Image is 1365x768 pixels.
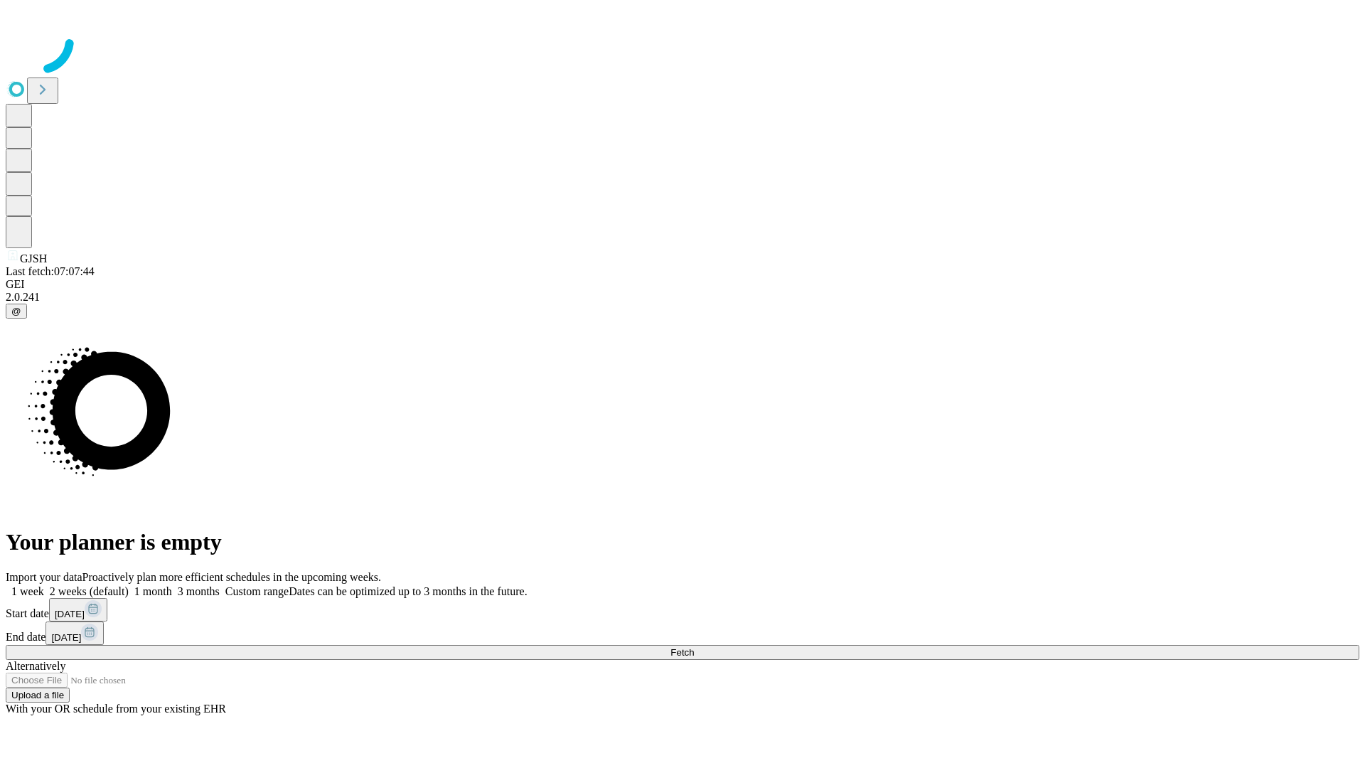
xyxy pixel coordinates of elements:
[225,585,289,597] span: Custom range
[82,571,381,583] span: Proactively plan more efficient schedules in the upcoming weeks.
[178,585,220,597] span: 3 months
[11,306,21,316] span: @
[51,632,81,643] span: [DATE]
[670,647,694,658] span: Fetch
[6,265,95,277] span: Last fetch: 07:07:44
[6,645,1359,660] button: Fetch
[6,598,1359,622] div: Start date
[6,688,70,703] button: Upload a file
[6,660,65,672] span: Alternatively
[20,252,47,265] span: GJSH
[6,529,1359,555] h1: Your planner is empty
[6,291,1359,304] div: 2.0.241
[6,304,27,319] button: @
[134,585,172,597] span: 1 month
[6,571,82,583] span: Import your data
[55,609,85,619] span: [DATE]
[6,703,226,715] span: With your OR schedule from your existing EHR
[11,585,44,597] span: 1 week
[49,598,107,622] button: [DATE]
[45,622,104,645] button: [DATE]
[50,585,129,597] span: 2 weeks (default)
[289,585,527,597] span: Dates can be optimized up to 3 months in the future.
[6,622,1359,645] div: End date
[6,278,1359,291] div: GEI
